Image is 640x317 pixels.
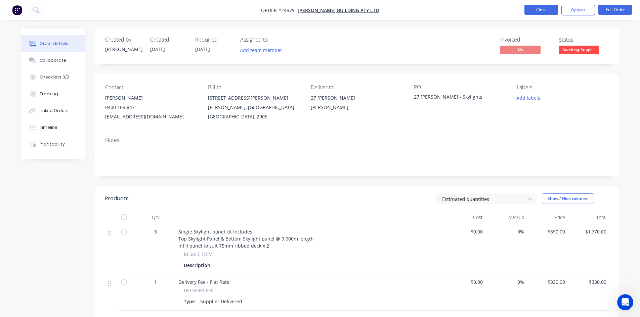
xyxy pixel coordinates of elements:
[40,57,66,63] div: Collaborate
[598,5,632,15] button: Edit Order
[195,46,210,52] span: [DATE]
[40,141,65,147] div: Profitability
[311,93,403,115] div: 27 [PERSON_NAME][PERSON_NAME],
[311,93,403,103] div: 27 [PERSON_NAME]
[500,37,551,43] div: Invoiced
[414,84,506,91] div: PO
[105,137,609,143] div: Notes
[178,228,314,249] span: Single Skylight panel kit Includes: Top Skylight Panel & Bottom Skylight panel @ 9.000m length In...
[261,7,298,13] span: Order #24979 -
[184,287,214,294] span: DELIVERY FEE
[570,278,606,285] span: $330.00
[184,260,213,270] div: Description
[40,108,69,114] div: Linked Orders
[527,211,568,224] div: Price
[198,297,245,306] div: Supplier Delivered
[311,103,403,112] div: [PERSON_NAME],
[513,93,544,102] button: Add labels
[105,93,197,103] div: [PERSON_NAME]
[524,5,558,15] button: Close
[208,93,300,121] div: [STREET_ADDRESS][PERSON_NAME][PERSON_NAME], [GEOGRAPHIC_DATA], [GEOGRAPHIC_DATA], 2905
[240,37,307,43] div: Assigned to
[570,228,606,235] span: $1,770.00
[488,278,524,285] span: 0%
[105,37,142,43] div: Created by
[178,279,229,285] span: Delivery Fee - Flat Rate
[447,228,483,235] span: $0.00
[154,278,157,285] span: 1
[105,195,129,203] div: Products
[240,46,286,55] button: Add team member
[195,37,232,43] div: Required
[21,102,85,119] button: Linked Orders
[40,124,57,130] div: Timeline
[298,7,379,13] a: [PERSON_NAME] BUILDING PTY LTD
[105,112,197,121] div: [EMAIL_ADDRESS][DOMAIN_NAME]
[135,211,176,224] div: Qty
[208,103,300,121] div: [PERSON_NAME], [GEOGRAPHIC_DATA], [GEOGRAPHIC_DATA], 2905
[617,294,633,310] iframe: Intercom live chat
[568,211,609,224] div: Total
[150,37,187,43] div: Created
[208,93,300,103] div: [STREET_ADDRESS][PERSON_NAME]
[561,5,595,15] button: Options
[40,91,58,97] div: Tracking
[21,52,85,69] button: Collaborate
[529,278,565,285] span: $330.00
[485,211,527,224] div: Markup
[184,251,213,258] span: RESALE ITEM
[105,103,197,112] div: 0400 109 847
[500,46,541,54] span: No
[21,136,85,153] button: Profitability
[40,74,69,80] div: Checklists 0/0
[236,46,286,55] button: Add team member
[559,46,599,54] span: Awaiting Suppli...
[105,93,197,121] div: [PERSON_NAME]0400 109 847[EMAIL_ADDRESS][DOMAIN_NAME]
[559,37,609,43] div: Status
[105,46,142,53] div: [PERSON_NAME]
[414,93,498,103] div: 27 [PERSON_NAME] - Skylights
[12,5,22,15] img: Factory
[105,84,197,91] div: Contact
[444,211,486,224] div: Cost
[21,69,85,86] button: Checklists 0/0
[488,228,524,235] span: 0%
[40,41,68,47] div: Order details
[517,84,609,91] div: Labels
[21,86,85,102] button: Tracking
[208,84,300,91] div: Bill to
[21,35,85,52] button: Order details
[311,84,403,91] div: Deliver to
[154,228,157,235] span: 3
[542,193,594,204] button: Show / Hide columns
[529,228,565,235] span: $590.00
[21,119,85,136] button: Timeline
[559,46,599,56] button: Awaiting Suppli...
[184,297,198,306] div: Type
[150,46,165,52] span: [DATE]
[447,278,483,285] span: $0.00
